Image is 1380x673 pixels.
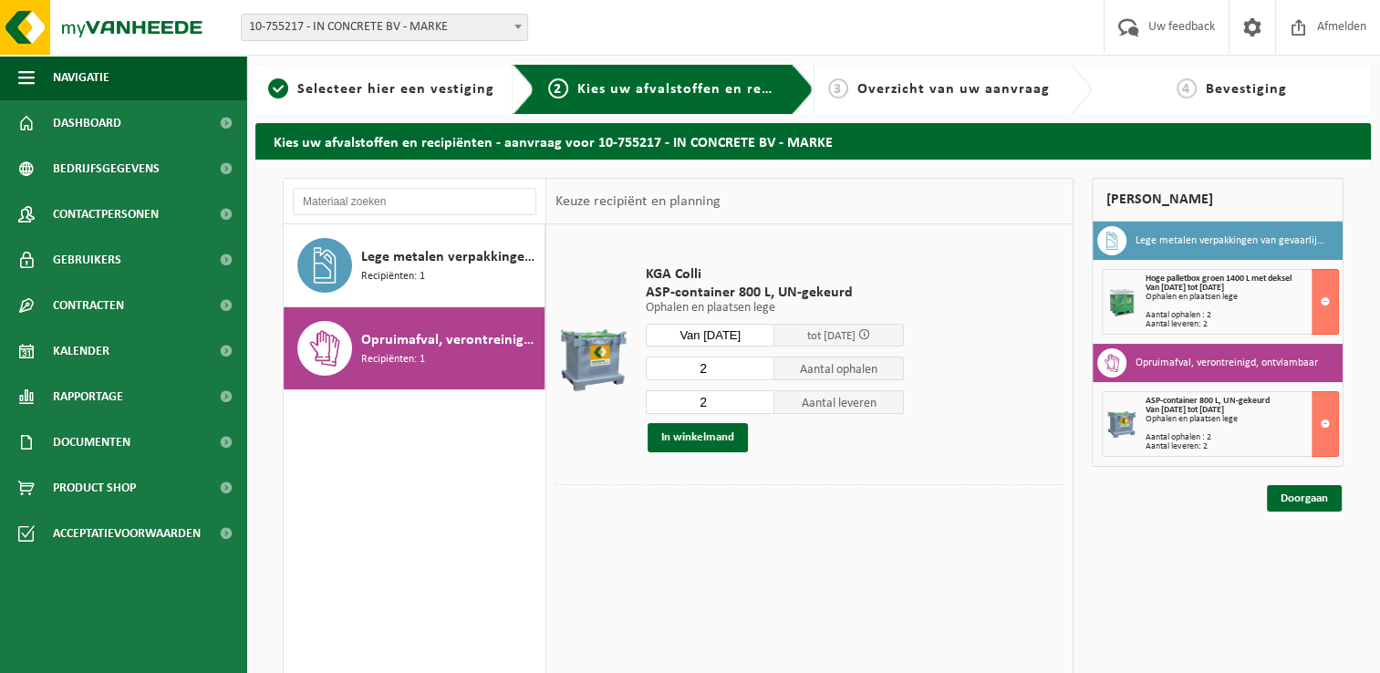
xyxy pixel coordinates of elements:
[361,351,425,368] span: Recipiënten: 1
[1136,348,1318,378] h3: Opruimafval, verontreinigd, ontvlambaar
[1267,485,1342,512] a: Doorgaan
[242,15,527,40] span: 10-755217 - IN CONCRETE BV - MARKE
[646,302,904,315] p: Ophalen en plaatsen lege
[646,265,904,284] span: KGA Colli
[53,146,160,192] span: Bedrijfsgegevens
[807,330,856,342] span: tot [DATE]
[1146,311,1338,320] div: Aantal ophalen : 2
[361,268,425,285] span: Recipiënten: 1
[1146,274,1292,284] span: Hoge palletbox groen 1400 L met deksel
[1146,433,1338,442] div: Aantal ophalen : 2
[53,419,130,465] span: Documenten
[53,100,121,146] span: Dashboard
[1146,415,1338,424] div: Ophalen en plaatsen lege
[828,78,848,98] span: 3
[1092,178,1344,222] div: [PERSON_NAME]
[548,78,568,98] span: 2
[284,307,545,389] button: Opruimafval, verontreinigd, ontvlambaar Recipiënten: 1
[1136,226,1329,255] h3: Lege metalen verpakkingen van gevaarlijke stoffen
[1206,82,1287,97] span: Bevestiging
[1146,320,1338,329] div: Aantal leveren: 2
[774,357,904,380] span: Aantal ophalen
[53,237,121,283] span: Gebruikers
[646,284,904,302] span: ASP-container 800 L, UN-gekeurd
[268,78,288,98] span: 1
[53,465,136,511] span: Product Shop
[53,283,124,328] span: Contracten
[53,328,109,374] span: Kalender
[1146,442,1338,451] div: Aantal leveren: 2
[1146,293,1338,302] div: Ophalen en plaatsen lege
[646,324,775,347] input: Selecteer datum
[857,82,1050,97] span: Overzicht van uw aanvraag
[53,511,201,556] span: Acceptatievoorwaarden
[265,78,498,100] a: 1Selecteer hier een vestiging
[241,14,528,41] span: 10-755217 - IN CONCRETE BV - MARKE
[648,423,748,452] button: In winkelmand
[297,82,494,97] span: Selecteer hier een vestiging
[774,390,904,414] span: Aantal leveren
[53,55,109,100] span: Navigatie
[53,374,123,419] span: Rapportage
[255,123,1371,159] h2: Kies uw afvalstoffen en recipiënten - aanvraag voor 10-755217 - IN CONCRETE BV - MARKE
[1146,283,1224,293] strong: Van [DATE] tot [DATE]
[361,329,540,351] span: Opruimafval, verontreinigd, ontvlambaar
[53,192,159,237] span: Contactpersonen
[293,188,536,215] input: Materiaal zoeken
[284,224,545,307] button: Lege metalen verpakkingen van gevaarlijke stoffen Recipiënten: 1
[1146,405,1224,415] strong: Van [DATE] tot [DATE]
[1177,78,1197,98] span: 4
[577,82,828,97] span: Kies uw afvalstoffen en recipiënten
[546,179,729,224] div: Keuze recipiënt en planning
[1146,396,1270,406] span: ASP-container 800 L, UN-gekeurd
[361,246,540,268] span: Lege metalen verpakkingen van gevaarlijke stoffen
